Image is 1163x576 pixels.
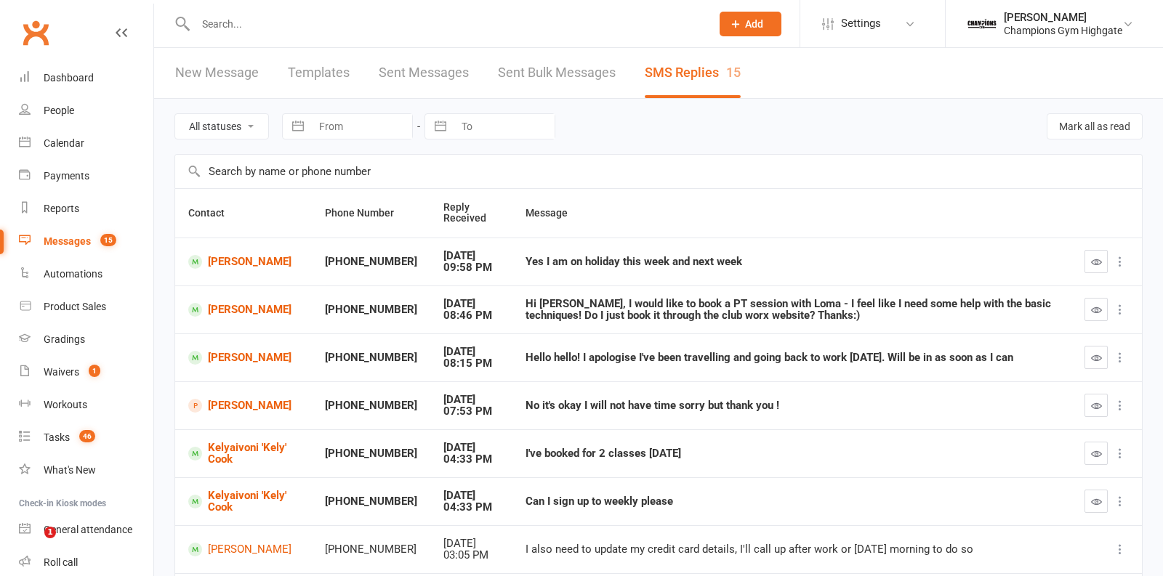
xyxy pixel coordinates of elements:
[443,490,499,502] div: [DATE]
[1004,11,1122,24] div: [PERSON_NAME]
[526,298,1058,322] div: Hi [PERSON_NAME], I would like to book a PT session with Loma - I feel like I need some help with...
[443,346,499,358] div: [DATE]
[175,189,312,238] th: Contact
[188,303,299,317] a: [PERSON_NAME]
[325,304,417,316] div: [PHONE_NUMBER]
[526,447,1058,460] div: I've booked for 2 classes [DATE]
[44,301,106,312] div: Product Sales
[645,48,741,98] a: SMS Replies15
[443,405,499,418] div: 07:53 PM
[443,549,499,561] div: 03:05 PM
[967,9,997,38] img: thumb_image1630635537.png
[325,543,417,556] div: [PHONE_NUMBER]
[443,394,499,406] div: [DATE]
[44,170,89,182] div: Payments
[19,389,153,421] a: Workouts
[44,105,74,116] div: People
[44,527,56,538] span: 1
[188,442,299,466] a: Kelyaivoni 'Kely' Cook
[19,323,153,356] a: Gradings
[15,527,49,561] iframe: Intercom live chat
[100,234,116,246] span: 15
[44,333,85,345] div: Gradings
[19,62,153,94] a: Dashboard
[44,366,79,378] div: Waivers
[526,495,1058,508] div: Can I sign up to weekly please
[175,48,259,98] a: New Message
[443,357,499,370] div: 08:15 PM
[379,48,469,98] a: Sent Messages
[526,543,1058,556] div: I also need to update my credit card details, I'll call up after work or [DATE] morning to do so
[512,189,1071,238] th: Message
[44,464,96,476] div: What's New
[79,430,95,442] span: 46
[312,189,430,238] th: Phone Number
[188,490,299,514] a: Kelyaivoni 'Kely' Cook
[191,14,701,34] input: Search...
[19,421,153,454] a: Tasks 46
[44,235,91,247] div: Messages
[19,356,153,389] a: Waivers 1
[325,352,417,364] div: [PHONE_NUMBER]
[44,524,132,535] div: General attendance
[188,255,299,269] a: [PERSON_NAME]
[19,225,153,258] a: Messages 15
[288,48,350,98] a: Templates
[19,454,153,487] a: What's New
[1047,113,1143,139] button: Mark all as read
[443,309,499,322] div: 08:46 PM
[89,365,100,377] span: 1
[325,399,417,412] div: [PHONE_NUMBER]
[188,543,299,556] a: [PERSON_NAME]
[188,399,299,413] a: [PERSON_NAME]
[325,447,417,460] div: [PHONE_NUMBER]
[454,114,555,139] input: To
[44,268,102,280] div: Automations
[1004,24,1122,37] div: Champions Gym Highgate
[188,351,299,365] a: [PERSON_NAME]
[44,203,79,214] div: Reports
[44,399,87,410] div: Workouts
[841,7,881,40] span: Settings
[311,114,412,139] input: From
[175,155,1142,188] input: Search by name or phone number
[443,442,499,454] div: [DATE]
[443,261,499,274] div: 09:58 PM
[526,399,1058,412] div: No it's okay I will not have time sorry but thank you !
[19,192,153,225] a: Reports
[19,160,153,192] a: Payments
[19,127,153,160] a: Calendar
[443,453,499,466] div: 04:33 PM
[44,431,70,443] div: Tasks
[720,12,781,36] button: Add
[325,495,417,508] div: [PHONE_NUMBER]
[443,538,499,550] div: [DATE]
[526,256,1058,268] div: Yes I am on holiday this week and next week
[44,137,84,149] div: Calendar
[44,556,78,568] div: Roll call
[726,65,741,80] div: 15
[44,72,94,84] div: Dashboard
[19,514,153,546] a: General attendance kiosk mode
[430,189,512,238] th: Reply Received
[745,18,763,30] span: Add
[498,48,616,98] a: Sent Bulk Messages
[443,501,499,514] div: 04:33 PM
[526,352,1058,364] div: Hello hello! I apologise I've been travelling and going back to work [DATE]. Will be in as soon a...
[443,250,499,262] div: [DATE]
[19,258,153,291] a: Automations
[17,15,54,51] a: Clubworx
[19,94,153,127] a: People
[19,291,153,323] a: Product Sales
[443,298,499,310] div: [DATE]
[325,256,417,268] div: [PHONE_NUMBER]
